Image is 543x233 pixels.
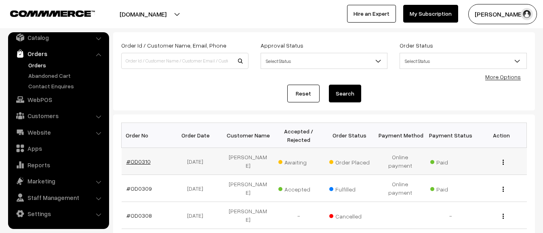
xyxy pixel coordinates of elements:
[10,8,81,18] a: COMMMERCE
[261,54,387,68] span: Select Status
[121,41,226,50] label: Order Id / Customer Name, Email, Phone
[329,85,361,102] button: Search
[503,214,504,219] img: Menu
[10,174,106,188] a: Marketing
[91,4,195,24] button: [DOMAIN_NAME]
[400,41,433,50] label: Order Status
[329,156,370,166] span: Order Placed
[10,141,106,156] a: Apps
[425,202,476,229] td: -
[430,183,471,193] span: Paid
[329,183,370,193] span: Fulfilled
[375,175,425,202] td: Online payment
[172,123,223,148] th: Order Date
[485,73,521,80] a: More Options
[10,206,106,221] a: Settings
[278,183,319,193] span: Accepted
[324,123,375,148] th: Order Status
[10,92,106,107] a: WebPOS
[172,148,223,175] td: [DATE]
[26,71,106,80] a: Abandoned Cart
[10,10,95,17] img: COMMMERCE
[375,123,425,148] th: Payment Method
[126,212,152,219] a: #OD0308
[10,125,106,139] a: Website
[26,61,106,69] a: Orders
[122,123,172,148] th: Order No
[274,202,324,229] td: -
[223,175,273,202] td: [PERSON_NAME]
[503,187,504,192] img: Menu
[430,156,471,166] span: Paid
[521,8,533,20] img: user
[400,53,527,69] span: Select Status
[503,160,504,165] img: Menu
[375,148,425,175] td: Online payment
[468,4,537,24] button: [PERSON_NAME]
[261,41,303,50] label: Approval Status
[278,156,319,166] span: Awaiting
[274,123,324,148] th: Accepted / Rejected
[223,123,273,148] th: Customer Name
[10,46,106,61] a: Orders
[261,53,388,69] span: Select Status
[26,82,106,90] a: Contact Enquires
[329,210,370,221] span: Cancelled
[425,123,476,148] th: Payment Status
[126,158,151,165] a: #OD0310
[121,53,248,69] input: Order Id / Customer Name / Customer Email / Customer Phone
[10,190,106,205] a: Staff Management
[10,158,106,172] a: Reports
[10,108,106,123] a: Customers
[347,5,396,23] a: Hire an Expert
[476,123,526,148] th: Action
[403,5,458,23] a: My Subscription
[10,30,106,45] a: Catalog
[172,175,223,202] td: [DATE]
[287,85,320,102] a: Reset
[223,148,273,175] td: [PERSON_NAME]
[126,185,152,192] a: #OD0309
[223,202,273,229] td: [PERSON_NAME]
[400,54,526,68] span: Select Status
[172,202,223,229] td: [DATE]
